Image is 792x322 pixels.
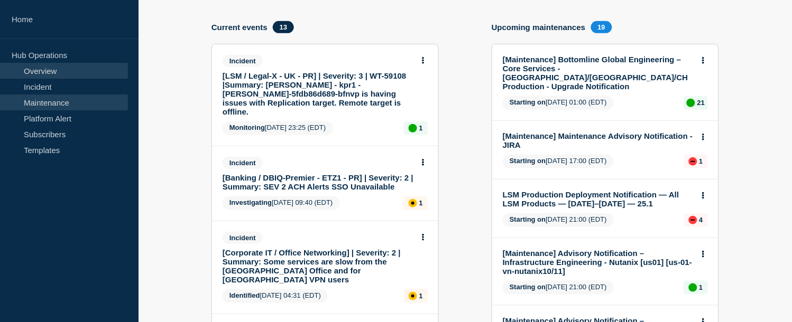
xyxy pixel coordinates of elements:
a: [Banking / DBIQ-Premier - ETZ1 - PR] | Severity: 2 | Summary: SEV 2 ACH Alerts SSO Unavailable [223,173,413,191]
a: LSM Production Deployment Notification — All LSM Products — [DATE]–[DATE] — 25.1 [503,190,694,208]
a: [Maintenance] Advisory Notification – Infrastructure Engineering - Nutanix [us01] [us-01-vn-nutan... [503,249,694,276]
h4: Upcoming maintenances [492,23,586,32]
div: down [689,157,697,166]
p: 1 [699,283,703,291]
span: Starting on [510,283,546,291]
span: [DATE] 17:00 (EDT) [503,155,614,168]
p: 1 [419,199,423,207]
div: up [409,124,417,132]
span: 19 [591,21,612,33]
a: [Maintenance] Maintenance Advisory Notification - JIRA [503,131,694,149]
span: Starting on [510,157,546,165]
span: Investigating [229,198,272,206]
p: 1 [419,124,423,132]
p: 4 [699,216,703,224]
div: up [689,283,697,292]
span: 13 [273,21,294,33]
span: Starting on [510,215,546,223]
span: [DATE] 21:00 (EDT) [503,213,614,227]
h4: Current events [211,23,268,32]
p: 1 [419,292,423,300]
span: Monitoring [229,124,265,131]
p: 1 [699,157,703,165]
div: up [687,99,695,107]
span: Incident [223,157,263,169]
p: 21 [697,99,705,107]
span: [DATE] 01:00 (EDT) [503,96,614,110]
div: down [689,216,697,224]
a: [LSM / Legal-X - UK - PR] | Severity: 3 | WT-59108 |Summary: [PERSON_NAME] - kpr1 - [PERSON_NAME]... [223,71,413,116]
a: [Maintenance] Bottomline Global Engineering – Core Services - [GEOGRAPHIC_DATA]/[GEOGRAPHIC_DATA]... [503,55,694,91]
span: [DATE] 21:00 (EDT) [503,281,614,295]
span: Identified [229,291,260,299]
span: [DATE] 04:31 (EDT) [223,289,328,303]
span: Starting on [510,98,546,106]
span: [DATE] 23:25 (EDT) [223,121,333,135]
a: [Corporate IT / Office Networking] | Severity: 2 | Summary: Some services are slow from the [GEOG... [223,248,413,284]
span: Incident [223,232,263,244]
span: [DATE] 09:40 (EDT) [223,196,340,210]
div: affected [409,199,417,207]
div: affected [409,292,417,300]
span: Incident [223,55,263,67]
